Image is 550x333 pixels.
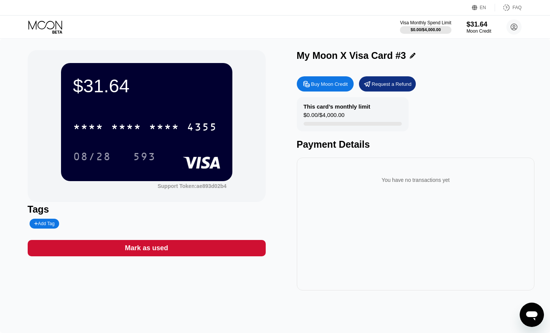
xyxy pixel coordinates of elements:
div: $31.64Moon Credit [467,21,491,34]
div: Mark as used [28,240,266,256]
div: Support Token:ae893d02b4 [158,183,227,189]
div: 08/28 [67,147,117,166]
div: You have no transactions yet [303,169,529,191]
div: 08/28 [73,152,111,164]
div: Add Tag [30,219,59,229]
div: 4355 [187,122,217,134]
div: $0.00 / $4,000.00 [411,27,441,32]
div: Payment Details [297,139,535,150]
div: $31.64 [467,21,491,28]
div: Buy Moon Credit [311,81,348,87]
div: Visa Monthly Spend Limit [400,20,451,25]
div: FAQ [512,5,522,10]
div: 593 [127,147,161,166]
div: Visa Monthly Spend Limit$0.00/$4,000.00 [400,20,451,34]
div: Request a Refund [372,81,412,87]
div: Tags [28,204,266,215]
div: EN [480,5,486,10]
div: $0.00 / $4,000.00 [304,112,345,122]
div: Moon Credit [467,28,491,34]
div: EN [472,4,495,11]
div: Request a Refund [359,76,416,92]
div: 593 [133,152,156,164]
div: Support Token: ae893d02b4 [158,183,227,189]
div: My Moon X Visa Card #3 [297,50,406,61]
div: FAQ [495,4,522,11]
div: Mark as used [125,244,168,253]
div: $31.64 [73,75,220,96]
div: Buy Moon Credit [297,76,354,92]
div: This card’s monthly limit [304,103,370,110]
iframe: Button to launch messaging window [520,303,544,327]
div: Add Tag [34,221,55,226]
